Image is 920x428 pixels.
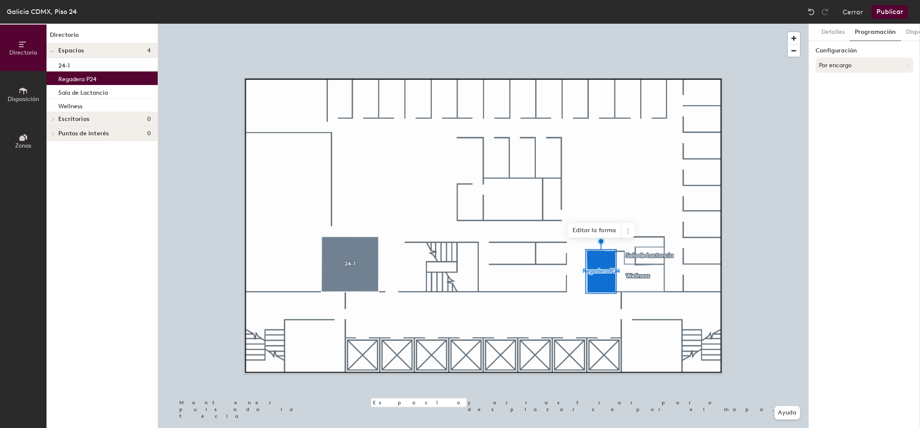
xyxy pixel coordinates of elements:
button: Ayuda [775,406,800,420]
h1: Directorio [47,30,158,44]
span: 0 [147,130,151,137]
p: Sala de Lactancia [58,87,108,96]
span: 0 [147,116,151,123]
span: Espacios [58,47,84,54]
button: Cerrar [843,5,863,19]
span: Editar la forma [567,223,621,238]
label: Configuración [816,47,913,54]
div: Galicia CDMX, Piso 24 [7,6,77,17]
button: Detalles [816,24,850,41]
p: Regadera P24 [58,73,96,83]
span: Zonas [15,142,31,149]
p: Wellness [58,100,82,110]
span: Directorio [9,49,37,56]
span: Escritorios [58,116,89,123]
button: Programación [850,24,901,41]
span: Disposición [8,96,39,103]
button: Publicar [871,5,908,19]
span: Puntos de interés [58,130,109,137]
button: Por encargo [816,58,913,73]
span: 4 [147,47,151,54]
img: Undo [807,8,816,16]
p: 24-1 [58,60,70,69]
img: Redo [821,8,829,16]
